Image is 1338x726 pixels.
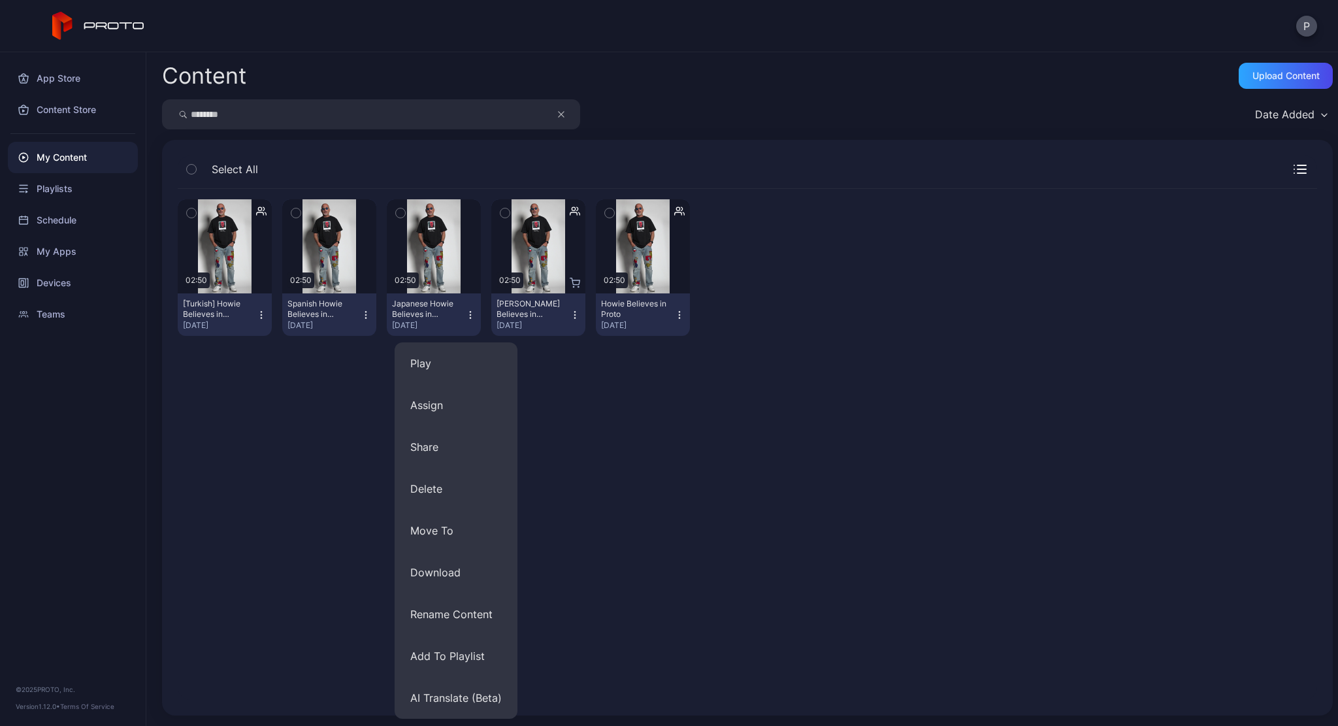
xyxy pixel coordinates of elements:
button: Rename Content [395,593,517,635]
button: P [1296,16,1317,37]
button: Share [395,426,517,468]
a: Schedule [8,205,138,236]
button: Move To [395,510,517,552]
a: My Content [8,142,138,173]
button: Howie Believes in Proto[DATE] [596,293,690,336]
button: Upload Content [1239,63,1333,89]
div: Spanish Howie Believes in Proto.mp4 [287,299,359,320]
button: AI Translate (Beta) [395,677,517,719]
span: Select All [212,161,258,177]
div: [DATE] [392,320,465,331]
button: Add To Playlist [395,635,517,677]
div: Upload Content [1252,71,1320,81]
a: Teams [8,299,138,330]
button: [PERSON_NAME] Believes in Proto.mp4[DATE] [491,293,585,336]
div: Content [162,65,246,87]
div: Howie Mandel Believes in Proto.mp4 [497,299,568,320]
button: Japanese Howie Believes in Proto.mp4[DATE] [387,293,481,336]
a: Terms Of Service [60,702,114,710]
button: [Turkish] Howie Believes in Proto.mp4[DATE] [178,293,272,336]
div: © 2025 PROTO, Inc. [16,684,130,695]
button: Delete [395,468,517,510]
button: Assign [395,384,517,426]
button: Date Added [1248,99,1333,129]
button: Download [395,552,517,593]
div: Japanese Howie Believes in Proto.mp4 [392,299,464,320]
div: Howie Believes in Proto [601,299,673,320]
div: [DATE] [601,320,674,331]
span: Version 1.12.0 • [16,702,60,710]
div: Date Added [1255,108,1314,121]
div: [DATE] [287,320,361,331]
div: [DATE] [497,320,570,331]
button: Play [395,342,517,384]
div: [DATE] [183,320,256,331]
a: Content Store [8,94,138,125]
a: App Store [8,63,138,94]
div: [Turkish] Howie Believes in Proto.mp4 [183,299,255,320]
a: Devices [8,267,138,299]
a: Playlists [8,173,138,205]
a: My Apps [8,236,138,267]
button: Spanish Howie Believes in Proto.mp4[DATE] [282,293,376,336]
